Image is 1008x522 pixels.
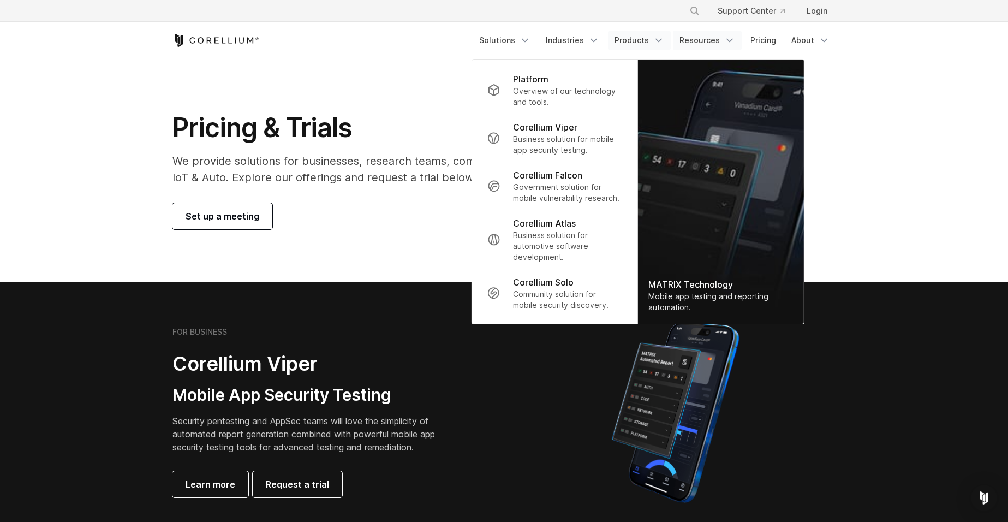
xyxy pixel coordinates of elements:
h3: Mobile App Security Testing [172,385,452,406]
a: Industries [539,31,606,50]
a: Corellium Falcon Government solution for mobile vulnerability research. [478,162,630,210]
a: Resources [673,31,742,50]
p: Business solution for automotive software development. [513,230,622,263]
button: Search [685,1,705,21]
a: Solutions [473,31,537,50]
span: Learn more [186,478,235,491]
img: Matrix_WebNav_1x [637,60,803,324]
a: Login [798,1,836,21]
p: Government solution for mobile vulnerability research. [513,182,622,204]
p: Corellium Atlas [513,217,576,230]
img: Corellium MATRIX automated report on iPhone showing app vulnerability test results across securit... [593,317,758,508]
a: Corellium Solo Community solution for mobile security discovery. [478,269,630,317]
span: Request a trial [266,478,329,491]
a: Corellium Home [172,34,259,47]
a: MATRIX Technology Mobile app testing and reporting automation. [637,60,803,324]
p: Corellium Viper [513,121,577,134]
p: Corellium Falcon [513,169,582,182]
a: Pricing [744,31,783,50]
a: Products [608,31,671,50]
a: Set up a meeting [172,203,272,229]
p: Community solution for mobile security discovery. [513,289,622,311]
h6: FOR BUSINESS [172,327,227,337]
p: Business solution for mobile app security testing. [513,134,622,156]
a: Corellium Atlas Business solution for automotive software development. [478,210,630,269]
p: Platform [513,73,548,86]
p: Security pentesting and AppSec teams will love the simplicity of automated report generation comb... [172,414,452,454]
div: Mobile app testing and reporting automation. [648,291,792,313]
a: Corellium Viper Business solution for mobile app security testing. [478,114,630,162]
a: Platform Overview of our technology and tools. [478,66,630,114]
span: Set up a meeting [186,210,259,223]
a: Support Center [709,1,794,21]
div: MATRIX Technology [648,278,792,291]
div: Navigation Menu [676,1,836,21]
h2: Corellium Viper [172,352,452,376]
p: Overview of our technology and tools. [513,86,622,108]
div: Navigation Menu [473,31,836,50]
p: We provide solutions for businesses, research teams, community individuals, and IoT & Auto. Explo... [172,153,607,186]
h1: Pricing & Trials [172,111,607,144]
div: Open Intercom Messenger [971,485,997,511]
a: About [785,31,836,50]
a: Learn more [172,471,248,497]
p: Corellium Solo [513,276,574,289]
a: Request a trial [253,471,342,497]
